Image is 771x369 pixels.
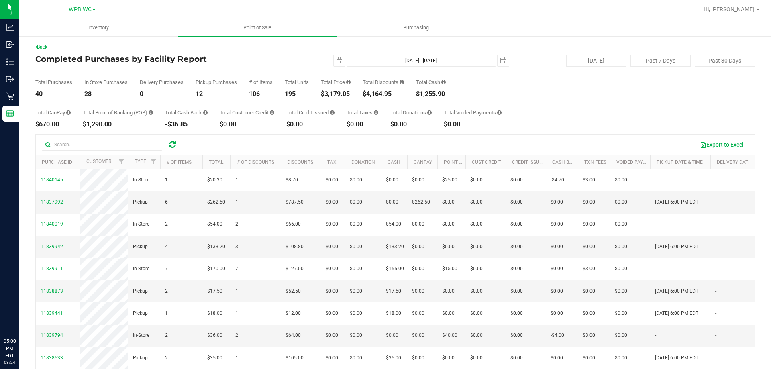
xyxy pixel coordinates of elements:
[392,24,440,31] span: Purchasing
[470,265,483,273] span: $0.00
[42,139,162,151] input: Search...
[84,80,128,85] div: In Store Purchases
[321,91,351,97] div: $3,179.05
[416,80,446,85] div: Total Cash
[655,220,656,228] span: -
[41,221,63,227] span: 11840019
[147,155,160,169] a: Filter
[41,355,63,361] span: 11838533
[442,220,455,228] span: $0.00
[350,265,362,273] span: $0.00
[386,287,401,295] span: $17.50
[470,220,483,228] span: $0.00
[133,243,148,251] span: Pickup
[165,243,168,251] span: 4
[165,310,168,317] span: 1
[655,243,698,251] span: [DATE] 6:00 PM EDT
[19,19,178,36] a: Inventory
[326,243,338,251] span: $0.00
[470,198,483,206] span: $0.00
[615,220,627,228] span: $0.00
[441,80,446,85] i: Sum of the successful, non-voided cash payment transactions for all purchases in the date range. ...
[615,332,627,339] span: $0.00
[551,332,564,339] span: -$4.00
[715,243,716,251] span: -
[510,332,523,339] span: $0.00
[583,287,595,295] span: $0.00
[704,6,756,12] span: Hi, [PERSON_NAME]!
[350,176,362,184] span: $0.00
[326,354,338,362] span: $0.00
[196,91,237,97] div: 12
[498,55,509,66] span: select
[133,287,148,295] span: Pickup
[717,159,751,165] a: Delivery Date
[286,110,335,115] div: Total Credit Issued
[6,41,14,49] inline-svg: Inbound
[8,305,32,329] iframe: Resource center
[551,176,564,184] span: -$4.70
[510,220,523,228] span: $0.00
[165,220,168,228] span: 2
[386,176,398,184] span: $0.00
[566,55,626,67] button: [DATE]
[285,91,309,97] div: 195
[133,220,149,228] span: In-Store
[412,220,424,228] span: $0.00
[326,265,338,273] span: $0.00
[351,159,375,165] a: Donation
[412,354,424,362] span: $0.00
[327,159,337,165] a: Tax
[83,121,153,128] div: $1,290.00
[386,198,398,206] span: $0.00
[235,265,238,273] span: 7
[551,220,563,228] span: $0.00
[715,198,716,206] span: -
[584,159,606,165] a: Txn Fees
[237,159,274,165] a: # of Discounts
[583,265,595,273] span: $3.00
[510,354,523,362] span: $0.00
[472,159,501,165] a: Cust Credit
[442,310,455,317] span: $0.00
[551,243,563,251] span: $0.00
[133,310,148,317] span: Pickup
[165,354,168,362] span: 2
[615,354,627,362] span: $0.00
[363,80,404,85] div: Total Discounts
[412,265,424,273] span: $0.00
[412,176,424,184] span: $0.00
[207,243,225,251] span: $133.20
[350,354,362,362] span: $0.00
[350,287,362,295] span: $0.00
[4,359,16,365] p: 08/24
[6,75,14,83] inline-svg: Outbound
[442,176,457,184] span: $25.00
[615,198,627,206] span: $0.00
[470,332,483,339] span: $0.00
[510,287,523,295] span: $0.00
[41,310,63,316] span: 11839441
[326,220,338,228] span: $0.00
[35,110,71,115] div: Total CanPay
[615,265,627,273] span: $0.00
[497,110,502,115] i: Sum of all voided payment transaction amounts, excluding tips and transaction fees, for all purch...
[655,265,656,273] span: -
[235,310,238,317] span: 1
[6,58,14,66] inline-svg: Inventory
[386,310,401,317] span: $18.00
[286,287,301,295] span: $52.50
[655,198,698,206] span: [DATE] 6:00 PM EDT
[386,220,401,228] span: $54.00
[35,80,72,85] div: Total Purchases
[510,310,523,317] span: $0.00
[442,332,457,339] span: $40.00
[583,354,595,362] span: $0.00
[552,159,579,165] a: Cash Back
[444,121,502,128] div: $0.00
[551,198,563,206] span: $0.00
[655,332,656,339] span: -
[326,287,338,295] span: $0.00
[583,220,595,228] span: $0.00
[326,310,338,317] span: $0.00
